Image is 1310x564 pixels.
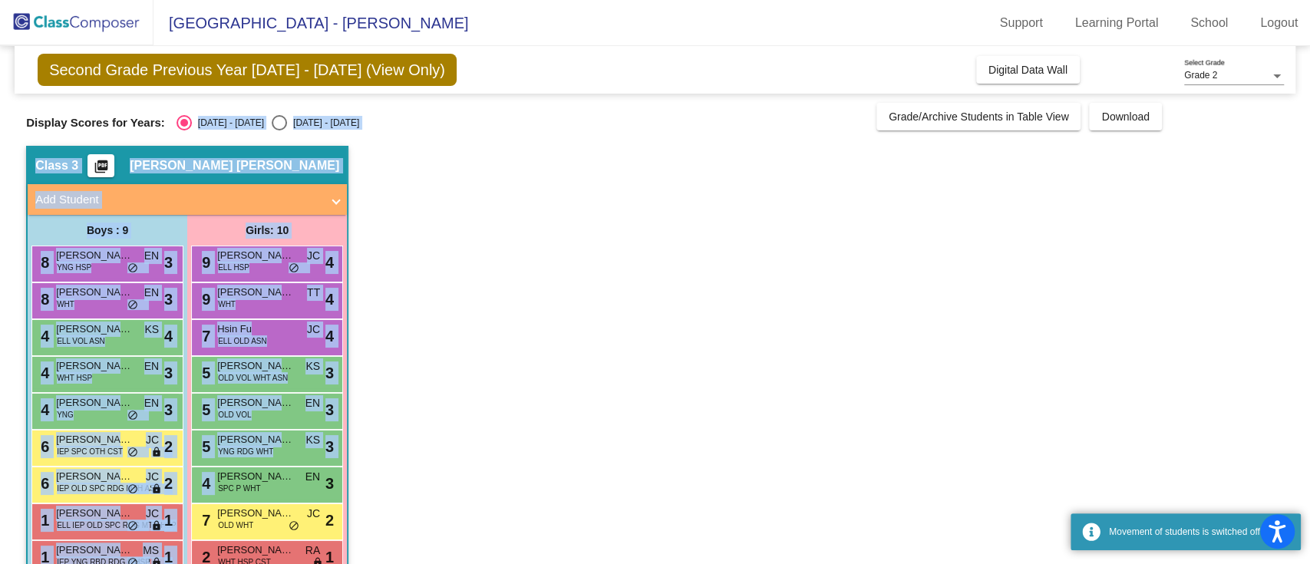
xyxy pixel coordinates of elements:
span: [PERSON_NAME] [217,543,294,558]
span: WHT [218,298,236,310]
div: Boys : 9 [28,215,187,246]
span: [PERSON_NAME] [56,395,133,411]
span: 3 [164,398,173,421]
a: School [1178,11,1240,35]
span: [PERSON_NAME][GEOGRAPHIC_DATA] [217,248,294,263]
span: 3 [325,398,334,421]
span: do_not_disturb_alt [289,262,299,275]
span: [PERSON_NAME] [217,395,294,411]
span: lock [151,447,162,459]
span: ELL OLD ASN [218,335,267,347]
span: [PERSON_NAME] [217,358,294,374]
mat-radio-group: Select an option [177,115,359,130]
span: JC [307,322,320,338]
span: 4 [325,325,334,348]
span: do_not_disturb_alt [289,520,299,533]
div: [DATE] - [DATE] [287,116,359,130]
span: IEP OLD SPC RDG MTH ASN [57,483,160,494]
span: 7 [198,328,210,345]
span: KS [305,432,320,448]
div: [DATE] - [DATE] [192,116,264,130]
span: [PERSON_NAME] [56,432,133,447]
span: JC [307,506,320,522]
span: IEP SPC OTH CST [57,446,123,457]
span: JC [146,432,159,448]
span: lock [151,520,162,533]
button: Grade/Archive Students in Table View [876,103,1081,130]
span: 2 [325,509,334,532]
span: 3 [164,251,173,274]
span: OLD VOL WHT ASN [218,372,288,384]
a: Support [988,11,1055,35]
span: 9 [198,291,210,308]
span: 4 [164,325,173,348]
span: Grade/Archive Students in Table View [889,110,1069,123]
span: Second Grade Previous Year [DATE] - [DATE] (View Only) [38,54,457,86]
span: Display Scores for Years: [26,116,165,130]
span: [PERSON_NAME] [217,469,294,484]
span: OLD VOL [218,409,251,421]
span: [PERSON_NAME] [56,285,133,300]
span: do_not_disturb_alt [127,410,138,422]
span: YNG RDG WHT [218,446,273,457]
span: RA [305,543,320,559]
span: Class 3 [35,158,78,173]
span: YNG [57,409,74,421]
span: EN [144,358,159,374]
span: 2 [164,472,173,495]
span: [PERSON_NAME] [PERSON_NAME] [130,158,339,173]
span: JC [307,248,320,264]
span: ELL VOL ASN [57,335,105,347]
span: KS [144,322,159,338]
span: YNG HSP [57,262,91,273]
span: Digital Data Wall [988,64,1067,76]
span: Download [1101,110,1149,123]
span: EN [305,469,320,485]
button: Print Students Details [87,154,114,177]
span: 4 [37,364,49,381]
span: 3 [164,361,173,384]
mat-panel-title: Add Student [35,191,321,209]
span: [PERSON_NAME] [56,322,133,337]
span: 5 [198,401,210,418]
span: ELL HSP [218,262,249,273]
span: [PERSON_NAME] [56,543,133,558]
span: EN [144,285,159,301]
span: SPC P WHT [218,483,260,494]
button: Download [1089,103,1161,130]
span: [PERSON_NAME] [56,248,133,263]
span: 2 [164,435,173,458]
span: [PERSON_NAME] [56,358,133,374]
span: 1 [164,509,173,532]
span: [GEOGRAPHIC_DATA] - [PERSON_NAME] [153,11,468,35]
span: 3 [164,288,173,311]
span: 9 [198,254,210,271]
span: 5 [198,364,210,381]
span: do_not_disturb_alt [127,299,138,312]
span: [PERSON_NAME] [56,506,133,521]
span: 7 [198,512,210,529]
span: do_not_disturb_alt [127,262,138,275]
span: 6 [37,438,49,455]
button: Digital Data Wall [976,56,1080,84]
span: do_not_disturb_alt [127,483,138,496]
span: 4 [37,401,49,418]
mat-expansion-panel-header: Add Student [28,184,347,215]
span: [PERSON_NAME] [217,432,294,447]
span: 8 [37,291,49,308]
span: WHT HSP [57,372,92,384]
span: Hsin Fu [217,322,294,337]
span: Grade 2 [1184,70,1217,81]
a: Learning Portal [1063,11,1171,35]
span: 4 [325,288,334,311]
span: 4 [37,328,49,345]
span: 6 [37,475,49,492]
span: OLD WHT [218,519,253,531]
span: [PERSON_NAME] [217,285,294,300]
span: WHT [57,298,74,310]
span: do_not_disturb_alt [127,520,138,533]
span: EN [144,395,159,411]
div: Girls: 10 [187,215,347,246]
span: TT [307,285,320,301]
a: Logout [1248,11,1310,35]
